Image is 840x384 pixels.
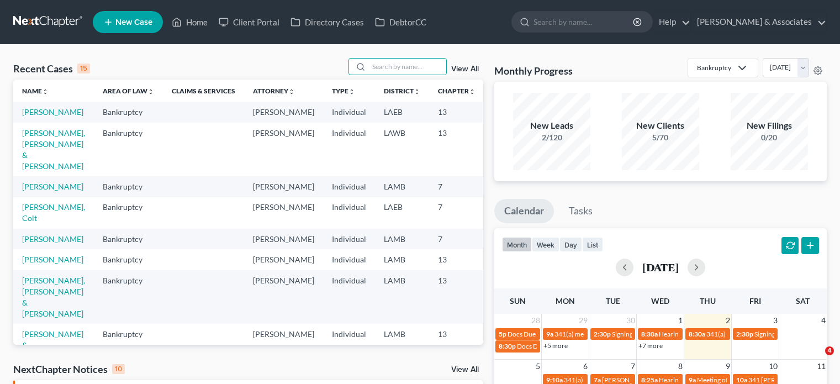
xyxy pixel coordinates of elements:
[414,88,420,95] i: unfold_more
[22,182,83,191] a: [PERSON_NAME]
[689,376,696,384] span: 9a
[508,330,657,338] span: Docs Due for [PERSON_NAME] & [PERSON_NAME]
[546,330,553,338] span: 9a
[244,197,323,229] td: [PERSON_NAME]
[13,362,125,376] div: NextChapter Notices
[369,12,432,32] a: DebtorCC
[22,202,85,223] a: [PERSON_NAME], Colt
[612,330,769,338] span: Signing Date for [PERSON_NAME] & [PERSON_NAME]
[375,102,429,122] td: LAEB
[94,123,163,176] td: Bankruptcy
[22,255,83,264] a: [PERSON_NAME]
[429,229,484,249] td: 7
[594,376,601,384] span: 7a
[253,87,295,95] a: Attorneyunfold_more
[736,376,747,384] span: 10a
[438,87,476,95] a: Chapterunfold_more
[288,88,295,95] i: unfold_more
[163,80,244,102] th: Claims & Services
[494,64,573,77] h3: Monthly Progress
[323,270,375,324] td: Individual
[594,330,611,338] span: 2:30p
[429,197,484,229] td: 7
[748,376,813,384] span: 341 [PERSON_NAME]
[731,119,808,132] div: New Filings
[429,123,484,176] td: 13
[323,197,375,229] td: Individual
[641,376,658,384] span: 8:25a
[166,12,213,32] a: Home
[94,270,163,324] td: Bankruptcy
[112,364,125,374] div: 10
[825,346,834,355] span: 4
[677,314,684,327] span: 1
[451,366,479,374] a: View All
[94,197,163,229] td: Bankruptcy
[602,376,695,384] span: [PERSON_NAME] - Arraignment
[582,360,589,373] span: 6
[429,249,484,270] td: 13
[429,324,484,366] td: 13
[502,237,532,252] button: month
[115,18,152,27] span: New Case
[625,314,636,327] span: 30
[653,12,690,32] a: Help
[375,123,429,176] td: LAWB
[22,329,83,361] a: [PERSON_NAME] & [PERSON_NAME]
[606,296,620,306] span: Tue
[94,102,163,122] td: Bankruptcy
[622,132,699,143] div: 5/70
[622,119,699,132] div: New Clients
[375,229,429,249] td: LAMB
[94,176,163,197] td: Bankruptcy
[384,87,420,95] a: Districtunfold_more
[323,324,375,366] td: Individual
[517,342,608,350] span: Docs Due for [PERSON_NAME]
[532,237,559,252] button: week
[22,87,49,95] a: Nameunfold_more
[630,360,636,373] span: 7
[323,176,375,197] td: Individual
[513,132,590,143] div: 2/120
[499,330,506,338] span: 5p
[820,314,827,327] span: 4
[731,132,808,143] div: 0/20
[749,296,761,306] span: Fri
[244,324,323,366] td: [PERSON_NAME]
[533,12,635,32] input: Search by name...
[429,102,484,122] td: 13
[510,296,526,306] span: Sun
[332,87,355,95] a: Typeunfold_more
[323,249,375,270] td: Individual
[543,341,568,350] a: +5 more
[244,176,323,197] td: [PERSON_NAME]
[535,360,541,373] span: 5
[244,249,323,270] td: [PERSON_NAME]
[559,199,603,223] a: Tasks
[659,330,804,338] span: Hearing for [PERSON_NAME] & [PERSON_NAME]
[375,197,429,229] td: LAEB
[559,237,582,252] button: day
[697,376,820,384] span: Meeting of Creditors for [PERSON_NAME]
[22,234,83,244] a: [PERSON_NAME]
[94,229,163,249] td: Bankruptcy
[323,102,375,122] td: Individual
[147,88,154,95] i: unfold_more
[725,314,731,327] span: 2
[369,59,446,75] input: Search by name...
[691,12,826,32] a: [PERSON_NAME] & Associates
[375,324,429,366] td: LAMB
[513,119,590,132] div: New Leads
[677,360,684,373] span: 8
[499,342,516,350] span: 8:30p
[94,249,163,270] td: Bankruptcy
[213,12,285,32] a: Client Portal
[375,270,429,324] td: LAMB
[772,314,779,327] span: 3
[706,330,813,338] span: 341(a) meeting for [PERSON_NAME]
[323,229,375,249] td: Individual
[375,249,429,270] td: LAMB
[22,128,85,171] a: [PERSON_NAME], [PERSON_NAME] & [PERSON_NAME]
[469,88,476,95] i: unfold_more
[638,341,663,350] a: +7 more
